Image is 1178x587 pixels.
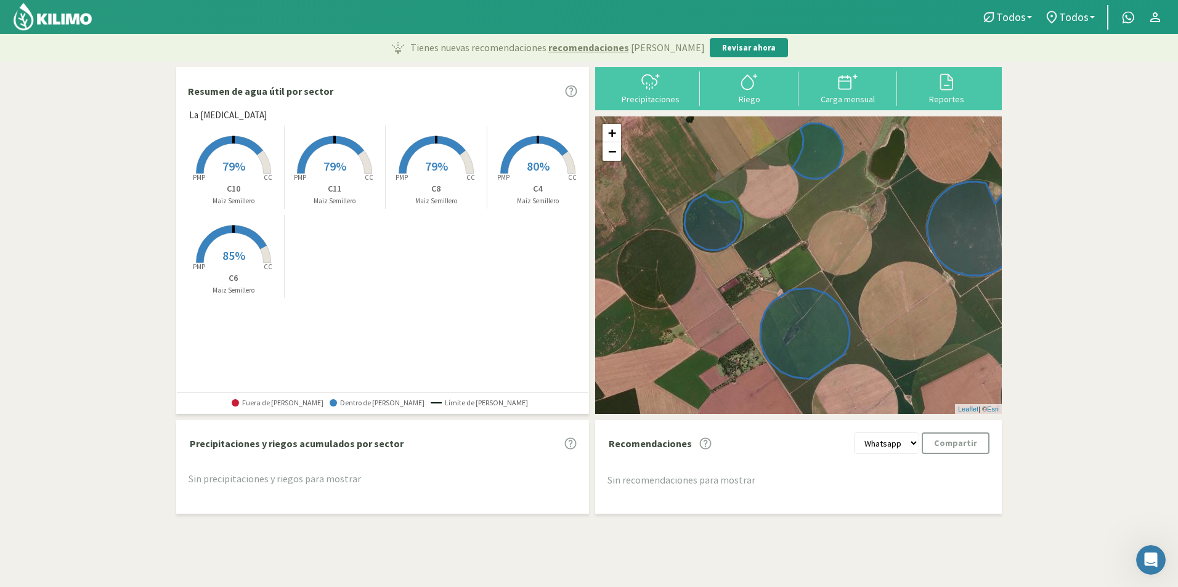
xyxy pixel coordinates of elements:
span: Límite de [PERSON_NAME] [431,399,528,407]
p: Recomendaciones [609,436,692,451]
p: C8 [386,182,487,195]
p: C6 [183,272,284,285]
button: Reportes [897,71,996,104]
span: 85% [222,248,245,263]
span: La [MEDICAL_DATA] [189,108,267,123]
div: Riego [704,95,795,103]
p: C11 [285,182,386,195]
p: C10 [183,182,284,195]
tspan: PMP [193,262,205,271]
a: Zoom in [603,124,621,142]
button: Carga mensual [798,71,897,104]
tspan: CC [264,173,272,182]
span: Todos [996,10,1026,23]
p: Maiz Semillero [183,196,284,206]
p: Resumen de agua útil por sector [188,84,333,99]
span: Todos [1059,10,1089,23]
tspan: PMP [396,173,408,182]
span: 79% [222,158,245,174]
span: recomendaciones [548,40,629,55]
p: Maiz Semillero [285,196,386,206]
tspan: PMP [193,173,205,182]
p: Maiz Semillero [183,285,284,296]
span: Fuera de [PERSON_NAME] [232,399,323,407]
a: Zoom out [603,142,621,161]
tspan: CC [568,173,577,182]
a: Leaflet [958,405,978,413]
div: Carga mensual [802,95,893,103]
p: Precipitaciones y riegos acumulados por sector [190,436,404,451]
tspan: CC [264,262,272,271]
tspan: CC [466,173,475,182]
p: Maiz Semillero [487,196,589,206]
div: Reportes [901,95,992,103]
div: Sin recomendaciones para mostrar [607,472,989,487]
tspan: CC [365,173,374,182]
a: Esri [987,405,999,413]
span: 80% [527,158,550,174]
tspan: PMP [497,173,510,182]
p: Maiz Semillero [386,196,487,206]
p: Tienes nuevas recomendaciones [410,40,705,55]
p: Revisar ahora [722,42,776,54]
iframe: Intercom live chat [1136,545,1166,575]
tspan: PMP [294,173,306,182]
div: | © [955,404,1002,415]
button: Precipitaciones [601,71,700,104]
span: 79% [323,158,346,174]
span: Dentro de [PERSON_NAME] [330,399,424,407]
p: C4 [487,182,589,195]
button: Revisar ahora [710,38,788,58]
div: Precipitaciones [605,95,696,103]
h5: Sin precipitaciones y riegos para mostrar [189,474,577,485]
span: [PERSON_NAME] [631,40,705,55]
img: Kilimo [12,2,93,31]
button: Riego [700,71,798,104]
span: 79% [425,158,448,174]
